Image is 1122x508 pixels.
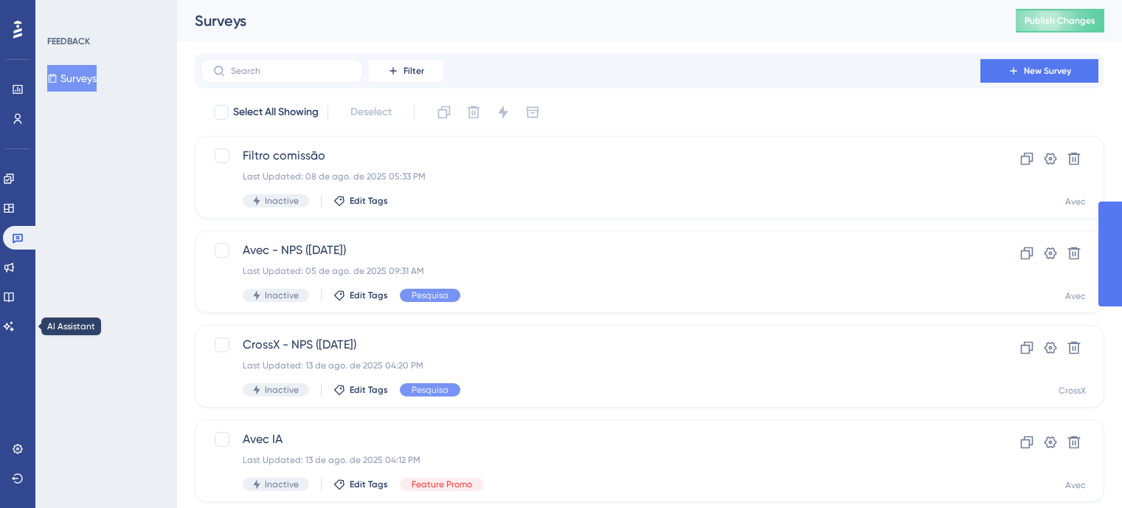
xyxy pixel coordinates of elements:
[333,195,388,207] button: Edit Tags
[231,66,350,76] input: Search
[243,454,938,466] div: Last Updated: 13 de ago. de 2025 04:12 PM
[369,59,443,83] button: Filter
[265,289,299,301] span: Inactive
[1025,15,1095,27] span: Publish Changes
[333,384,388,396] button: Edit Tags
[1060,450,1104,494] iframe: UserGuiding AI Assistant Launcher
[350,103,392,121] span: Deselect
[243,360,938,371] div: Last Updated: 13 de ago. de 2025 04:20 PM
[350,478,388,490] span: Edit Tags
[47,65,97,92] button: Surveys
[404,65,424,77] span: Filter
[350,384,388,396] span: Edit Tags
[233,103,319,121] span: Select All Showing
[1059,385,1086,397] div: CrossX
[333,478,388,490] button: Edit Tags
[265,195,299,207] span: Inactive
[265,478,299,490] span: Inactive
[243,171,938,182] div: Last Updated: 08 de ago. de 2025 05:33 PM
[1024,65,1071,77] span: New Survey
[412,384,449,396] span: Pesquisa
[1065,290,1086,302] div: Avec
[412,289,449,301] span: Pesquisa
[980,59,1098,83] button: New Survey
[412,478,472,490] span: Feature Promo
[243,147,938,165] span: Filtro comissão
[337,99,405,126] button: Deselect
[333,289,388,301] button: Edit Tags
[243,241,938,259] span: Avec - NPS ([DATE])
[350,289,388,301] span: Edit Tags
[1065,196,1086,207] div: Avec
[1016,9,1104,32] button: Publish Changes
[195,10,979,31] div: Surveys
[243,336,938,354] span: CrossX - NPS ([DATE])
[47,35,90,47] div: FEEDBACK
[243,430,938,448] span: Avec IA
[265,384,299,396] span: Inactive
[350,195,388,207] span: Edit Tags
[243,265,938,277] div: Last Updated: 05 de ago. de 2025 09:31 AM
